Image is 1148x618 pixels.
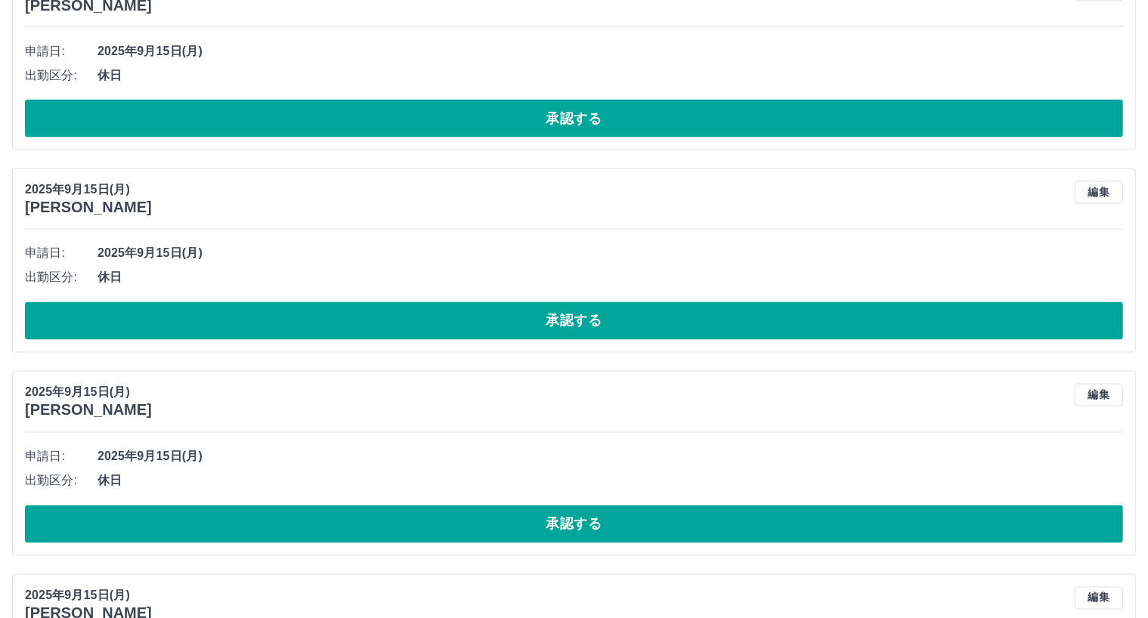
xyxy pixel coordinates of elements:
span: 申請日: [25,245,97,263]
span: 2025年9月15日(月) [97,245,1123,263]
span: 休日 [97,472,1123,490]
span: 出勤区分: [25,472,97,490]
p: 2025年9月15日(月) [25,587,152,605]
h3: [PERSON_NAME] [25,402,152,419]
button: 承認する [25,505,1123,543]
span: 出勤区分: [25,269,97,287]
p: 2025年9月15日(月) [25,181,152,199]
button: 編集 [1075,181,1123,204]
button: 編集 [1075,384,1123,406]
span: 2025年9月15日(月) [97,448,1123,466]
button: 承認する [25,100,1123,138]
span: 出勤区分: [25,66,97,85]
span: 2025年9月15日(月) [97,42,1123,60]
span: 休日 [97,66,1123,85]
p: 2025年9月15日(月) [25,384,152,402]
button: 編集 [1075,587,1123,610]
span: 申請日: [25,448,97,466]
span: 休日 [97,269,1123,287]
h3: [PERSON_NAME] [25,199,152,217]
span: 申請日: [25,42,97,60]
button: 承認する [25,302,1123,340]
